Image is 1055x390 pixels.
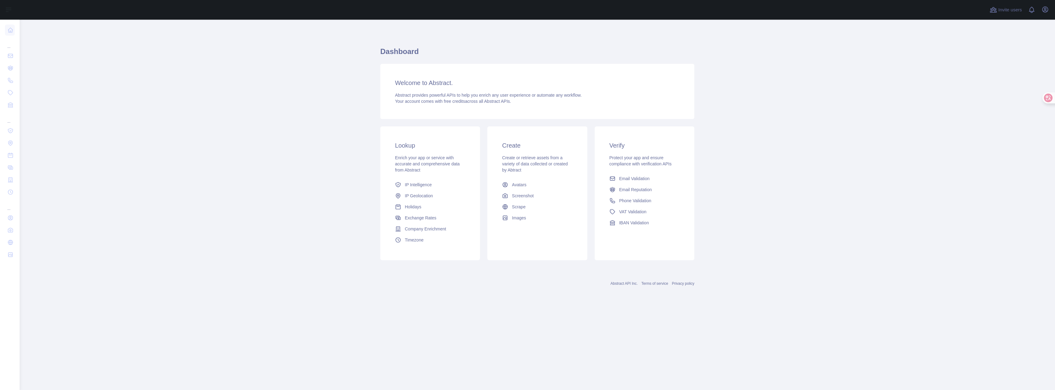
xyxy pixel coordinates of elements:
[395,141,465,150] h3: Lookup
[393,190,468,201] a: IP Geolocation
[5,199,15,211] div: ...
[393,179,468,190] a: IP Intelligence
[512,204,525,210] span: Scrape
[405,204,421,210] span: Holidays
[5,112,15,124] div: ...
[512,215,526,221] span: Images
[641,281,668,286] a: Terms of service
[619,187,652,193] span: Email Reputation
[607,206,682,217] a: VAT Validation
[512,182,526,188] span: Avatars
[502,155,568,172] span: Create or retrieve assets from a variety of data collected or created by Abtract
[395,79,680,87] h3: Welcome to Abstract.
[607,184,682,195] a: Email Reputation
[395,99,511,104] span: Your account comes with across all Abstract APIs.
[502,141,572,150] h3: Create
[393,234,468,245] a: Timezone
[395,155,460,172] span: Enrich your app or service with accurate and comprehensive data from Abstract
[405,237,424,243] span: Timezone
[500,212,575,223] a: Images
[5,37,15,49] div: ...
[609,155,672,166] span: Protect your app and ensure compliance with verification APIs
[405,226,446,232] span: Company Enrichment
[609,141,680,150] h3: Verify
[607,173,682,184] a: Email Validation
[380,47,694,61] h1: Dashboard
[619,198,651,204] span: Phone Validation
[500,179,575,190] a: Avatars
[607,195,682,206] a: Phone Validation
[393,201,468,212] a: Holidays
[500,201,575,212] a: Scrape
[619,176,650,182] span: Email Validation
[405,193,433,199] span: IP Geolocation
[500,190,575,201] a: Screenshot
[405,182,432,188] span: IP Intelligence
[395,93,582,98] span: Abstract provides powerful APIs to help you enrich any user experience or automate any workflow.
[607,217,682,228] a: IBAN Validation
[444,99,465,104] span: free credits
[512,193,534,199] span: Screenshot
[988,5,1023,15] button: Invite users
[611,281,638,286] a: Abstract API Inc.
[393,212,468,223] a: Exchange Rates
[672,281,694,286] a: Privacy policy
[998,6,1022,14] span: Invite users
[619,209,646,215] span: VAT Validation
[393,223,468,234] a: Company Enrichment
[405,215,436,221] span: Exchange Rates
[619,220,649,226] span: IBAN Validation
